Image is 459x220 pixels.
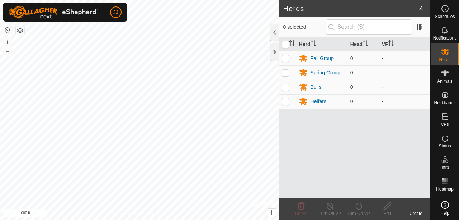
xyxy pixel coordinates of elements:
span: Notifications [433,36,456,40]
span: 0 [350,98,353,104]
span: Heatmap [436,187,454,191]
th: VP [379,37,430,51]
span: 0 [350,84,353,90]
th: Herd [296,37,347,51]
span: 0 selected [283,23,326,31]
div: Create [402,210,430,217]
span: Delete [295,211,308,216]
p-sorticon: Activate to sort [388,41,394,47]
span: i [271,210,272,216]
span: Herds [439,58,450,62]
a: Privacy Policy [111,211,138,217]
div: Bulls [311,83,321,91]
span: Neckbands [434,101,455,105]
td: - [379,80,430,94]
button: – [3,47,12,56]
button: Map Layers [16,26,24,35]
th: Head [347,37,379,51]
span: Schedules [435,14,455,19]
h2: Herds [283,4,419,13]
span: Help [440,211,449,215]
div: Turn On VP [344,210,373,217]
a: Contact Us [146,211,167,217]
span: JJ [113,9,118,16]
div: Edit [373,210,402,217]
span: Infra [440,165,449,170]
p-sorticon: Activate to sort [363,41,368,47]
td: - [379,94,430,109]
img: Gallagher Logo [9,6,98,19]
button: + [3,38,12,46]
p-sorticon: Activate to sort [311,41,316,47]
span: 4 [419,3,423,14]
span: Status [439,144,451,148]
button: Reset Map [3,26,12,35]
span: 0 [350,55,353,61]
span: 0 [350,70,353,75]
td: - [379,51,430,65]
div: Fall Group [311,55,334,62]
span: VPs [441,122,449,127]
input: Search (S) [326,19,412,35]
p-sorticon: Activate to sort [289,41,295,47]
button: i [268,209,276,217]
div: Spring Group [311,69,340,77]
td: - [379,65,430,80]
div: Turn Off VP [316,210,344,217]
span: Animals [437,79,453,83]
a: Help [431,198,459,218]
div: Heifers [311,98,326,105]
